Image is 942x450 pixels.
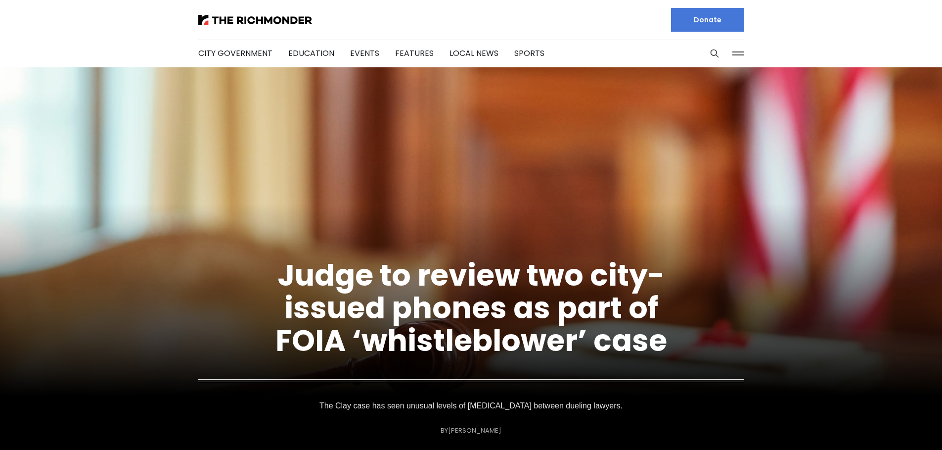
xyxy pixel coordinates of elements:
a: Donate [671,8,744,32]
img: The Richmonder [198,15,312,25]
a: Education [288,48,334,59]
a: Local News [449,48,498,59]
a: Features [395,48,434,59]
div: By [441,427,501,434]
a: [PERSON_NAME] [448,426,501,435]
a: Events [350,48,379,59]
a: Judge to review two city-issued phones as part of FOIA ‘whistleblower’ case [275,254,667,361]
button: Search this site [707,46,722,61]
iframe: portal-trigger [858,401,942,450]
p: The Clay case has seen unusual levels of [MEDICAL_DATA] between dueling lawyers. [318,399,624,413]
a: City Government [198,48,272,59]
a: Sports [514,48,544,59]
